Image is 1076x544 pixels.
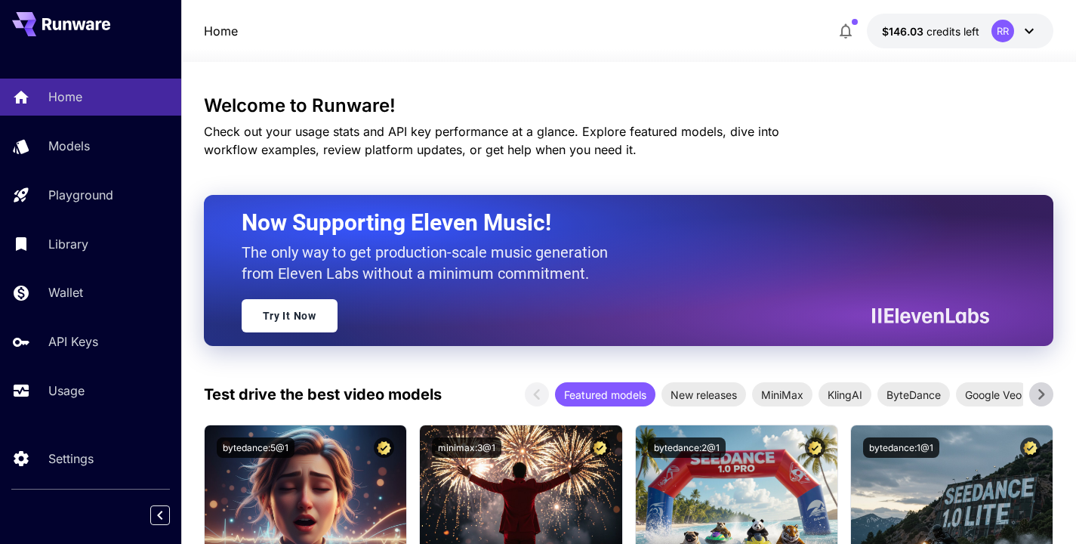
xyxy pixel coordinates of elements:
[432,437,501,458] button: minimax:3@1
[242,242,619,284] p: The only way to get production-scale music generation from Eleven Labs without a minimum commitment.
[956,387,1031,403] span: Google Veo
[374,437,394,458] button: Certified Model – Vetted for best performance and includes a commercial license.
[204,95,1054,116] h3: Welcome to Runware!
[661,387,746,403] span: New releases
[48,186,113,204] p: Playground
[956,382,1031,406] div: Google Veo
[48,283,83,301] p: Wallet
[877,387,950,403] span: ByteDance
[242,209,979,237] h2: Now Supporting Eleven Music!
[162,502,181,529] div: Collapse sidebar
[863,437,939,458] button: bytedance:1@1
[661,382,746,406] div: New releases
[48,382,85,400] p: Usage
[48,137,90,155] p: Models
[217,437,294,458] button: bytedance:5@1
[867,14,1053,48] button: $146.02609RR
[150,505,170,525] button: Collapse sidebar
[48,450,94,468] p: Settings
[926,25,979,38] span: credits left
[877,382,950,406] div: ByteDance
[1020,437,1041,458] button: Certified Model – Vetted for best performance and includes a commercial license.
[48,235,88,253] p: Library
[555,382,655,406] div: Featured models
[648,437,726,458] button: bytedance:2@1
[882,25,926,38] span: $146.03
[819,382,871,406] div: KlingAI
[204,22,238,40] nav: breadcrumb
[204,22,238,40] a: Home
[752,382,812,406] div: MiniMax
[819,387,871,403] span: KlingAI
[242,299,338,332] a: Try It Now
[204,383,442,406] p: Test drive the best video models
[48,332,98,351] p: API Keys
[48,88,82,106] p: Home
[805,437,825,458] button: Certified Model – Vetted for best performance and includes a commercial license.
[555,387,655,403] span: Featured models
[882,23,979,39] div: $146.02609
[590,437,610,458] button: Certified Model – Vetted for best performance and includes a commercial license.
[991,20,1014,42] div: RR
[204,124,779,157] span: Check out your usage stats and API key performance at a glance. Explore featured models, dive int...
[752,387,812,403] span: MiniMax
